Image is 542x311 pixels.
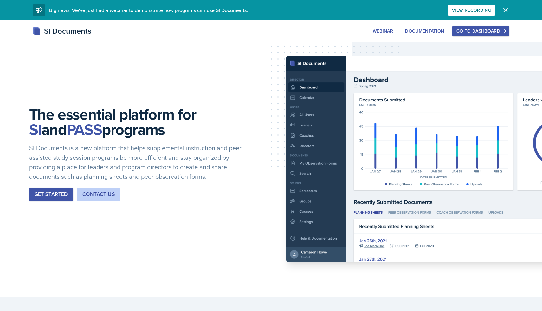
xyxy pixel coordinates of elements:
[456,29,505,34] div: Go to Dashboard
[82,191,115,198] div: Contact Us
[33,25,91,37] div: SI Documents
[401,26,448,36] button: Documentation
[373,29,393,34] div: Webinar
[77,188,120,201] button: Contact Us
[405,29,444,34] div: Documentation
[49,7,248,14] span: Big news! We've just had a webinar to demonstrate how programs can use SI Documents.
[448,5,495,16] button: View Recording
[29,188,73,201] button: Get Started
[452,26,509,36] button: Go to Dashboard
[35,191,68,198] div: Get Started
[452,8,491,13] div: View Recording
[369,26,397,36] button: Webinar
